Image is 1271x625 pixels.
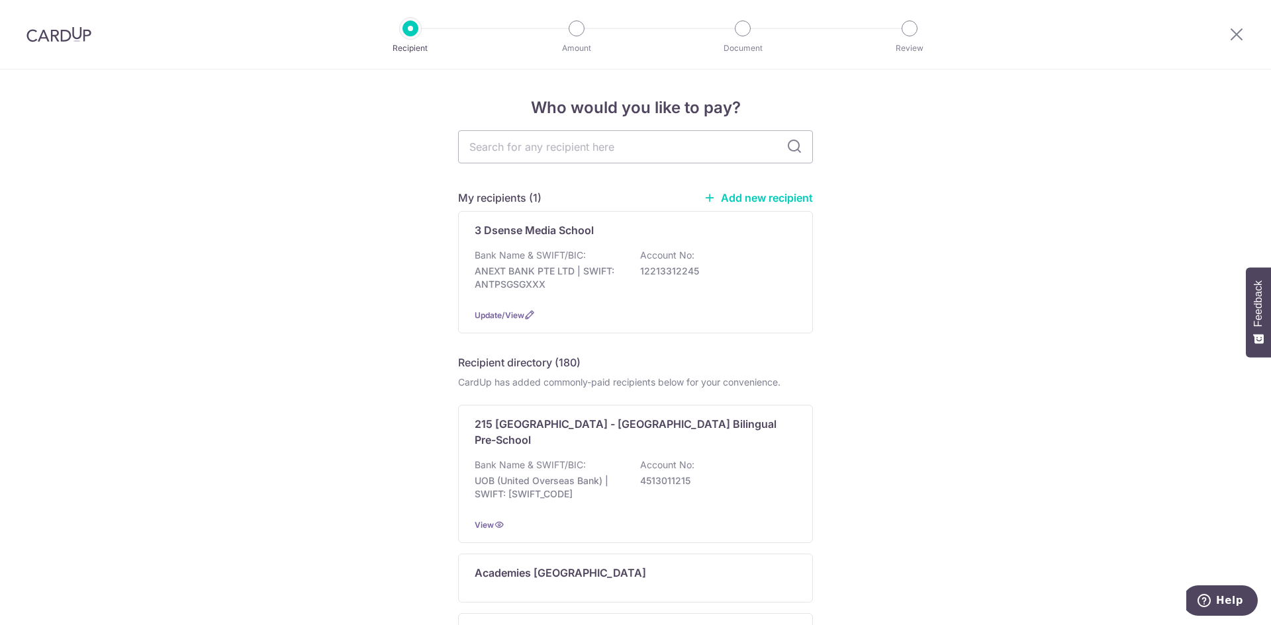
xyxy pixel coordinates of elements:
[1246,267,1271,357] button: Feedback - Show survey
[458,190,541,206] h5: My recipients (1)
[475,222,594,238] p: 3 Dsense Media School
[861,42,959,55] p: Review
[475,310,524,320] a: Update/View
[475,565,646,581] p: Academies [GEOGRAPHIC_DATA]
[475,265,623,291] p: ANEXT BANK PTE LTD | SWIFT: ANTPSGSGXXX
[1252,280,1264,327] span: Feedback
[458,96,813,120] h4: Who would you like to pay?
[704,191,813,204] a: Add new recipient
[475,416,780,448] p: 215 [GEOGRAPHIC_DATA] - [GEOGRAPHIC_DATA] Bilingual Pre-School
[26,26,91,42] img: CardUp
[475,474,623,501] p: UOB (United Overseas Bank) | SWIFT: [SWIFT_CODE]
[475,249,586,262] p: Bank Name & SWIFT/BIC:
[458,130,813,163] input: Search for any recipient here
[458,376,813,389] div: CardUp has added commonly-paid recipients below for your convenience.
[528,42,626,55] p: Amount
[1186,585,1258,618] iframe: Opens a widget where you can find more information
[640,249,694,262] p: Account No:
[640,265,788,278] p: 12213312245
[640,458,694,472] p: Account No:
[640,474,788,487] p: 4513011215
[475,458,586,472] p: Bank Name & SWIFT/BIC:
[361,42,459,55] p: Recipient
[694,42,792,55] p: Document
[475,520,494,530] a: View
[458,354,581,370] h5: Recipient directory (180)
